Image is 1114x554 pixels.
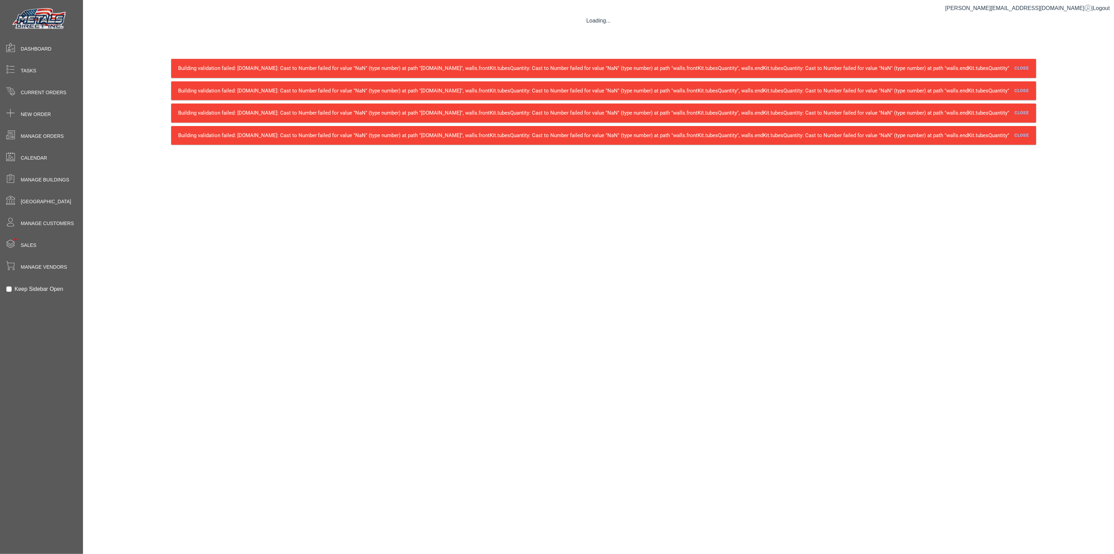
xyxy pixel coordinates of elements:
span: Dashboard [21,45,52,53]
a: Close [1012,63,1032,74]
a: Close [1012,85,1032,97]
img: Metals Direct Inc Logo [10,6,69,32]
a: [PERSON_NAME][EMAIL_ADDRESS][DOMAIN_NAME] [945,5,1092,11]
div: Loading... [85,17,1112,25]
span: Sales [21,242,36,249]
div: Building validation failed: [DOMAIN_NAME]: Cast to Number failed for value "NaN" (type number) at... [171,104,1036,123]
a: Close [1012,130,1032,141]
div: Building validation failed: [DOMAIN_NAME]: Cast to Number failed for value "NaN" (type number) at... [171,59,1036,78]
span: • [7,228,24,251]
span: [GEOGRAPHIC_DATA] [21,198,71,205]
span: Logout [1093,5,1110,11]
span: Tasks [21,67,36,74]
div: | [945,4,1110,12]
span: Current Orders [21,89,66,96]
a: Close [1012,107,1032,119]
span: New Order [21,111,51,118]
span: Manage Vendors [21,263,67,271]
span: Manage Buildings [21,176,69,184]
div: Building validation failed: [DOMAIN_NAME]: Cast to Number failed for value "NaN" (type number) at... [171,126,1036,145]
span: Manage Orders [21,133,64,140]
div: Building validation failed: [DOMAIN_NAME]: Cast to Number failed for value "NaN" (type number) at... [171,81,1036,100]
span: Manage Customers [21,220,74,227]
label: Keep Sidebar Open [15,285,63,293]
span: Calendar [21,154,47,162]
